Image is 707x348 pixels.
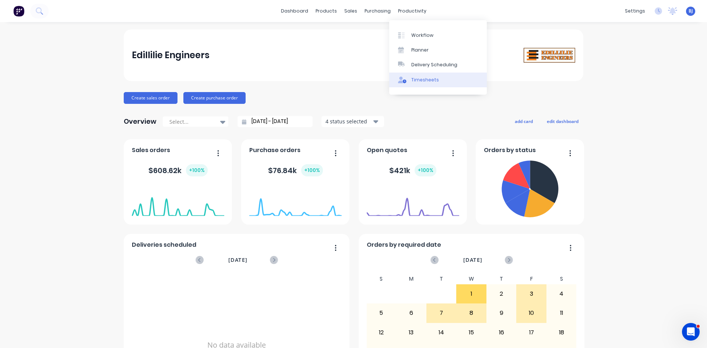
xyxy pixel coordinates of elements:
[132,240,196,249] span: Deliveries scheduled
[457,323,486,342] div: 15
[427,304,456,322] div: 7
[397,323,426,342] div: 13
[411,47,429,53] div: Planner
[487,304,516,322] div: 9
[367,304,396,322] div: 5
[124,114,156,129] div: Overview
[427,323,456,342] div: 14
[268,164,323,176] div: $ 76.84k
[510,116,538,126] button: add card
[366,274,397,284] div: S
[411,77,439,83] div: Timesheets
[186,164,208,176] div: + 100 %
[517,285,546,303] div: 3
[389,164,436,176] div: $ 421k
[411,32,433,39] div: Workflow
[484,146,536,155] span: Orders by status
[547,304,576,322] div: 11
[426,274,457,284] div: T
[517,304,546,322] div: 10
[132,146,170,155] span: Sales orders
[389,57,487,72] a: Delivery Scheduling
[148,164,208,176] div: $ 608.62k
[486,274,517,284] div: T
[389,43,487,57] a: Planner
[689,8,693,14] span: BJ
[396,274,426,284] div: M
[546,274,577,284] div: S
[487,285,516,303] div: 2
[301,164,323,176] div: + 100 %
[457,304,486,322] div: 8
[183,92,246,104] button: Create purchase order
[249,146,300,155] span: Purchase orders
[312,6,341,17] div: products
[228,256,247,264] span: [DATE]
[397,304,426,322] div: 6
[415,164,436,176] div: + 100 %
[277,6,312,17] a: dashboard
[326,117,372,125] div: 4 status selected
[13,6,24,17] img: Factory
[547,285,576,303] div: 4
[389,73,487,87] a: Timesheets
[389,28,487,42] a: Workflow
[516,274,546,284] div: F
[682,323,700,341] iframe: Intercom live chat
[457,285,486,303] div: 1
[361,6,394,17] div: purchasing
[341,6,361,17] div: sales
[463,256,482,264] span: [DATE]
[542,116,583,126] button: edit dashboard
[367,323,396,342] div: 12
[517,323,546,342] div: 17
[321,116,384,127] button: 4 status selected
[132,48,210,63] div: Edillilie Engineers
[411,61,457,68] div: Delivery Scheduling
[487,323,516,342] div: 16
[456,274,486,284] div: W
[524,48,575,63] img: Edillilie Engineers
[621,6,649,17] div: settings
[124,92,177,104] button: Create sales order
[547,323,576,342] div: 18
[367,146,407,155] span: Open quotes
[394,6,430,17] div: productivity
